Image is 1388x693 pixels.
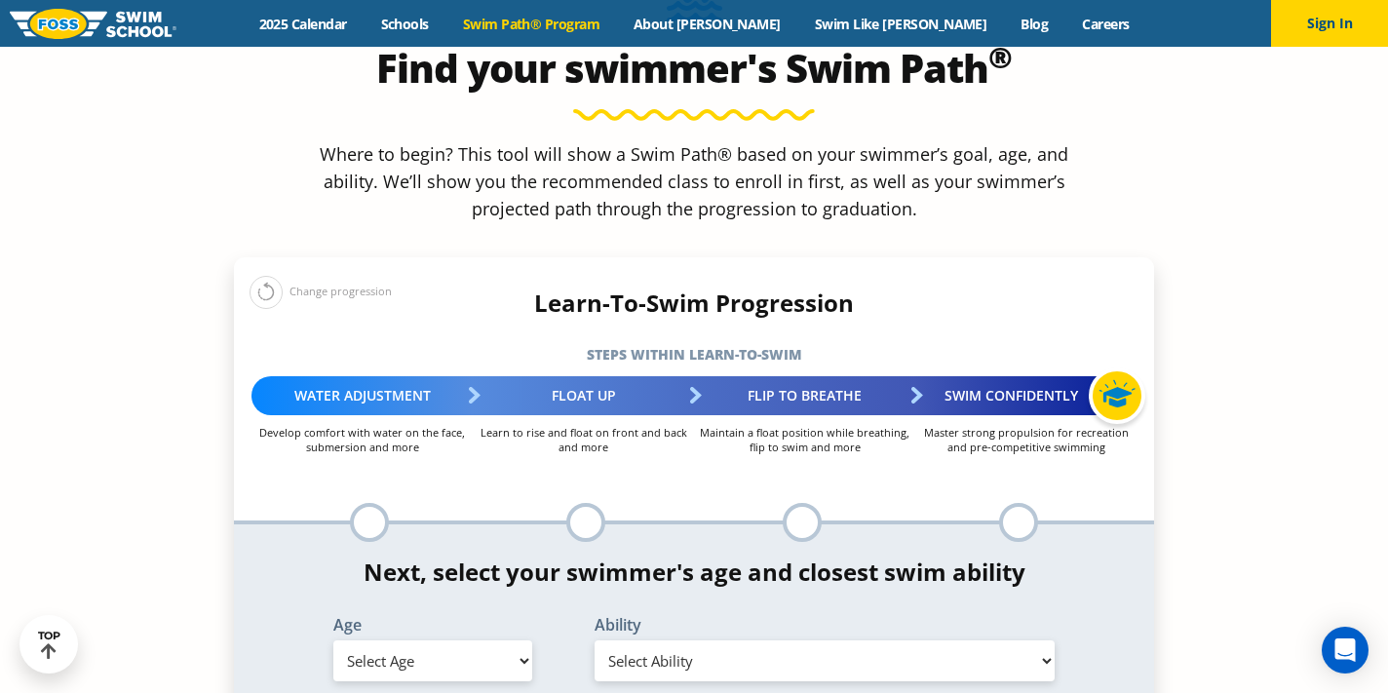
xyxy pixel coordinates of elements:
[250,275,392,309] div: Change progression
[915,376,1137,415] div: Swim Confidently
[1065,15,1146,33] a: Careers
[797,15,1004,33] a: Swim Like [PERSON_NAME]
[251,425,473,454] p: Develop comfort with water on the face, submersion and more
[38,630,60,660] div: TOP
[234,289,1154,317] h4: Learn-To-Swim Progression
[595,617,1055,633] label: Ability
[1004,15,1065,33] a: Blog
[234,341,1154,368] h5: Steps within Learn-to-Swim
[234,45,1154,92] h2: Find your swimmer's Swim Path
[473,376,694,415] div: Float Up
[333,617,532,633] label: Age
[10,9,176,39] img: FOSS Swim School Logo
[473,425,694,454] p: Learn to rise and float on front and back and more
[312,140,1076,222] p: Where to begin? This tool will show a Swim Path® based on your swimmer’s goal, age, and ability. ...
[1322,627,1369,674] div: Open Intercom Messenger
[694,425,915,454] p: Maintain a float position while breathing, flip to swim and more
[915,425,1137,454] p: Master strong propulsion for recreation and pre-competitive swimming
[242,15,364,33] a: 2025 Calendar
[617,15,798,33] a: About [PERSON_NAME]
[251,376,473,415] div: Water Adjustment
[988,37,1012,77] sup: ®
[364,15,445,33] a: Schools
[234,558,1154,586] h4: Next, select your swimmer's age and closest swim ability
[694,376,915,415] div: Flip to Breathe
[445,15,616,33] a: Swim Path® Program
